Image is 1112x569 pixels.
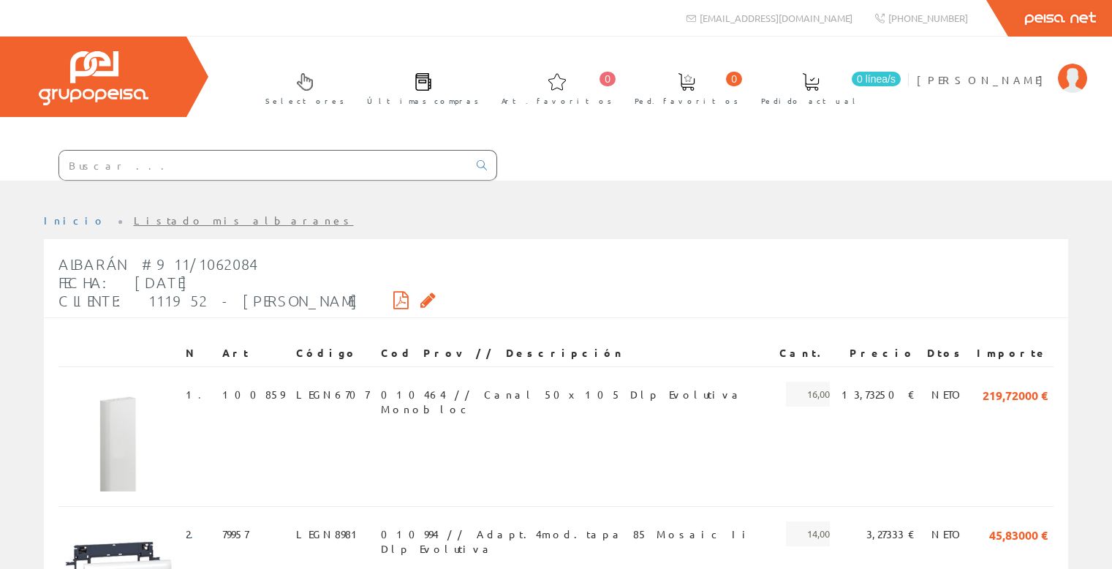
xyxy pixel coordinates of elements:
[971,340,1054,366] th: Importe
[216,340,290,366] th: Art
[700,12,852,24] span: [EMAIL_ADDRESS][DOMAIN_NAME]
[186,521,203,546] span: 2
[296,382,369,407] span: LEGN6707
[190,527,203,540] a: .
[761,94,861,108] span: Pedido actual
[600,72,616,86] span: 0
[917,61,1087,75] a: [PERSON_NAME]
[296,521,363,546] span: LEGN8981
[888,12,968,24] span: [PHONE_NUMBER]
[836,340,921,366] th: Precio
[198,388,211,401] a: .
[635,94,738,108] span: Ped. favoritos
[222,382,284,407] span: 100859
[989,521,1048,546] span: 45,83000 €
[59,151,468,180] input: Buscar ...
[852,72,901,86] span: 0 línea/s
[134,214,354,227] a: Listado mis albaranes
[746,61,904,114] a: 0 línea/s Pedido actual
[64,382,174,491] img: Foto artículo (150x150)
[381,382,768,407] span: 010464 // Canal 50x105 Dlp Evolutiva Monobloc
[921,340,971,366] th: Dtos
[39,51,148,105] img: Grupo Peisa
[180,340,216,366] th: N
[420,295,436,305] i: Solicitar por email copia firmada
[393,295,409,305] i: Descargar PDF
[931,382,965,407] span: NETO
[774,340,836,366] th: Cant.
[186,382,211,407] span: 1
[251,61,352,114] a: Selectores
[786,521,830,546] span: 14,00
[222,521,249,546] span: 79957
[841,382,915,407] span: 13,73250 €
[931,521,965,546] span: NETO
[983,382,1048,407] span: 219,72000 €
[502,94,612,108] span: Art. favoritos
[265,94,344,108] span: Selectores
[44,214,106,227] a: Inicio
[917,72,1051,87] span: [PERSON_NAME]
[381,521,768,546] span: 010994 // Adapt.4mod.tapa 85 Mosaic Ii Dlp Evolutiva
[58,255,358,309] span: Albarán #911/1062084 Fecha: [DATE] Cliente: 111952 - [PERSON_NAME]
[352,61,486,114] a: Últimas compras
[367,94,479,108] span: Últimas compras
[866,521,915,546] span: 3,27333 €
[290,340,375,366] th: Código
[375,340,774,366] th: Cod Prov // Descripción
[786,382,830,407] span: 16,00
[726,72,742,86] span: 0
